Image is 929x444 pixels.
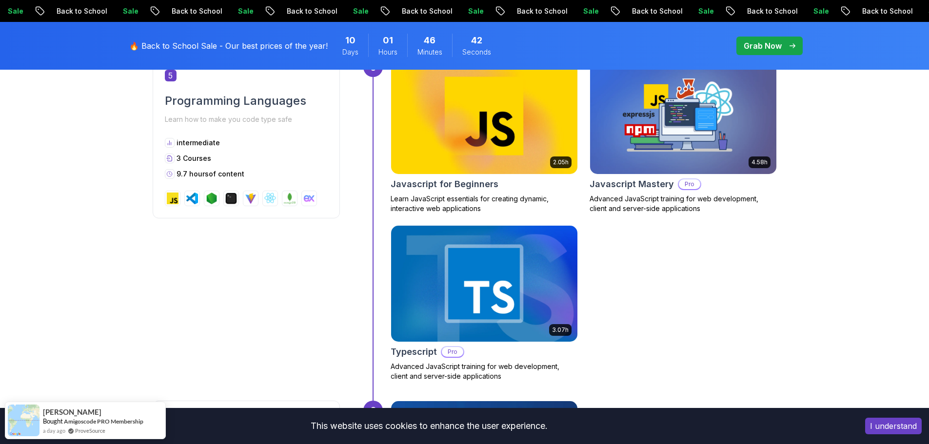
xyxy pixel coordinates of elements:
img: terminal logo [225,193,237,204]
h2: Javascript for Beginners [391,177,498,191]
p: Sale [226,6,257,16]
p: Sale [341,6,373,16]
span: 42 Seconds [471,34,482,47]
p: 4.58h [751,158,768,166]
p: Advanced JavaScript training for web development, client and server-side applications [590,194,777,213]
p: Learn JavaScript essentials for creating dynamic, interactive web applications [391,194,578,213]
img: mongodb logo [284,193,296,204]
img: exppressjs logo [303,193,315,204]
span: Bought [43,417,63,425]
span: 1 Hours [383,34,393,47]
p: Back to School [390,6,456,16]
p: Back to School [45,6,111,16]
span: Seconds [462,47,491,57]
span: Hours [378,47,397,57]
a: Typescript card3.07hTypescriptProAdvanced JavaScript training for web development, client and ser... [391,225,578,381]
p: Back to School [735,6,802,16]
p: Back to School [275,6,341,16]
p: Grab Now [744,40,782,52]
p: Sale [687,6,718,16]
a: Amigoscode PRO Membership [64,418,143,425]
img: javascript logo [167,193,178,204]
p: 9.7 hours of content [177,169,244,179]
p: Back to School [160,6,226,16]
span: 46 Minutes [424,34,435,47]
span: 3 Courses [177,154,211,162]
p: Pro [442,347,463,357]
p: Back to School [850,6,917,16]
span: Minutes [417,47,442,57]
p: Sale [572,6,603,16]
span: Days [342,47,358,57]
p: intermediate [177,138,220,148]
p: Learn how to make you code type safe [165,113,328,126]
p: Sale [456,6,488,16]
img: Javascript Mastery card [590,58,776,174]
div: 6 [363,401,383,420]
a: Javascript for Beginners card2.05hJavascript for BeginnersLearn JavaScript essentials for creatin... [391,58,578,213]
span: 10 Days [345,34,356,47]
h2: Javascript Mastery [590,177,674,191]
img: vite logo [245,193,257,204]
p: 🔥 Back to School Sale - Our best prices of the year! [129,40,328,52]
img: Typescript card [391,226,577,342]
a: Javascript Mastery card4.58hJavascript MasteryProAdvanced JavaScript training for web development... [590,58,777,213]
h2: Programming Languages [165,93,328,109]
span: 5 [165,70,177,81]
a: ProveSource [75,426,105,435]
p: Sale [802,6,833,16]
img: react logo [264,193,276,204]
h2: Typescript [391,345,437,359]
p: 3.07h [552,326,569,334]
img: Javascript for Beginners card [391,58,577,174]
span: [PERSON_NAME] [43,408,101,416]
div: This website uses cookies to enhance the user experience. [7,415,850,437]
p: Sale [111,6,142,16]
img: vscode logo [186,193,198,204]
p: Advanced JavaScript training for web development, client and server-side applications [391,362,578,381]
p: Back to School [505,6,572,16]
p: Back to School [620,6,687,16]
span: a day ago [43,426,65,435]
img: nodejs logo [206,193,217,204]
button: Accept cookies [865,418,922,434]
img: provesource social proof notification image [8,405,40,436]
p: 2.05h [553,158,569,166]
p: Pro [679,179,700,189]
